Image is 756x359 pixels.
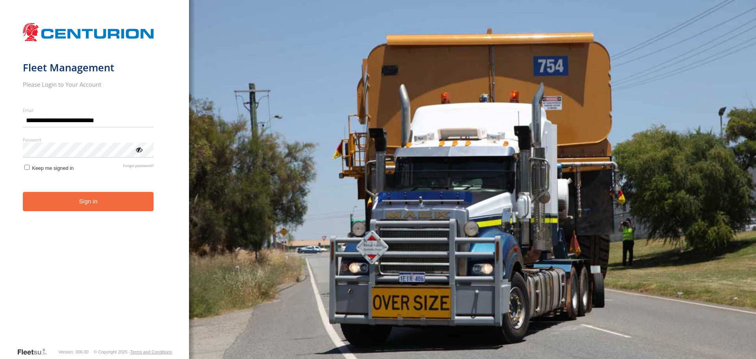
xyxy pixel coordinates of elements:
[94,350,172,354] div: © Copyright 2025 -
[23,19,167,347] form: main
[59,350,89,354] div: Version: 306.00
[23,22,154,42] img: Centurion Transport
[24,165,30,170] input: Keep me signed in
[130,350,172,354] a: Terms and Conditions
[135,145,143,153] div: ViewPassword
[23,192,154,211] button: Sign in
[17,348,53,356] a: Visit our Website
[23,61,154,74] h1: Fleet Management
[23,80,154,88] h2: Please Login to Your Account
[23,137,154,143] label: Password
[123,164,154,171] a: Forgot password?
[23,107,154,113] label: Email
[32,165,74,171] span: Keep me signed in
